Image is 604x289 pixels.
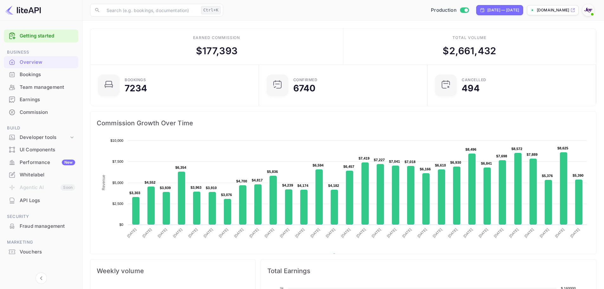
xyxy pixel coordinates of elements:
text: $6,841 [481,161,492,165]
a: Overview [4,56,78,68]
div: New [62,160,75,165]
text: [DATE] [447,227,458,238]
text: [DATE] [325,227,336,238]
text: $3,076 [221,193,232,197]
text: $4,552 [145,181,156,184]
div: Overview [20,59,75,66]
text: [DATE] [524,227,535,238]
div: $ 177,393 [196,44,237,58]
span: Production [431,7,457,14]
text: $0 [119,223,123,227]
text: $5,000 [112,181,123,185]
div: Getting started [4,30,78,43]
text: [DATE] [249,227,259,238]
text: $6,930 [450,161,461,164]
text: $7,698 [496,154,507,158]
text: $3,939 [160,186,171,190]
text: [DATE] [508,227,519,238]
text: $6,166 [420,167,431,171]
text: $4,174 [297,184,308,187]
div: Ctrl+K [201,6,221,14]
text: $6,610 [435,163,446,167]
div: Developer tools [4,132,78,143]
text: [DATE] [310,227,321,238]
text: $7,889 [527,153,538,156]
a: Earnings [4,94,78,105]
a: PerformanceNew [4,156,78,168]
div: Bookings [4,69,78,81]
a: Fraud management [4,220,78,232]
div: Team management [4,81,78,94]
p: [DOMAIN_NAME] [537,7,569,13]
img: With Joy [583,5,593,15]
span: Weekly volume [97,266,249,276]
text: [DATE] [203,227,213,238]
text: $7,041 [389,160,400,163]
text: [DATE] [493,227,504,238]
div: UI Components [20,146,75,154]
text: [DATE] [539,227,550,238]
text: [DATE] [157,227,168,238]
text: [DATE] [218,227,229,238]
text: $3,963 [191,186,202,189]
div: UI Components [4,144,78,156]
div: Total volume [452,35,486,41]
text: [DATE] [126,227,137,238]
div: Overview [4,56,78,69]
text: $7,018 [405,160,416,164]
span: Build [4,125,78,132]
div: PerformanceNew [4,156,78,169]
text: $7,227 [374,158,385,162]
text: [DATE] [432,227,443,238]
text: $6,594 [313,163,324,167]
a: Team management [4,81,78,93]
text: [DATE] [187,227,198,238]
text: $4,700 [236,179,247,183]
div: CANCELLED [462,78,486,82]
text: [DATE] [478,227,489,238]
div: Switch to Sandbox mode [428,7,471,14]
text: $6,457 [343,165,354,168]
a: UI Components [4,144,78,155]
div: 7234 [125,84,147,93]
text: $3,910 [206,186,217,190]
text: $8,496 [465,148,477,151]
a: API Logs [4,194,78,206]
div: Performance [20,159,75,166]
text: [DATE] [279,227,290,238]
div: 494 [462,84,479,93]
div: Commission [20,109,75,116]
text: [DATE] [569,227,580,238]
text: [DATE] [386,227,397,238]
a: Whitelabel [4,169,78,181]
div: API Logs [20,197,75,204]
text: $5,376 [542,174,553,178]
text: [DATE] [401,227,412,238]
text: [DATE] [172,227,183,238]
a: Commission [4,106,78,118]
text: [DATE] [554,227,565,238]
div: Bookings [125,78,146,82]
div: Commission [4,106,78,119]
text: [DATE] [142,227,153,238]
div: API Logs [4,194,78,207]
div: Fraud management [4,220,78,233]
text: [DATE] [355,227,366,238]
div: Earned commission [193,35,240,41]
a: Vouchers [4,246,78,258]
div: Developer tools [20,134,69,141]
span: Security [4,213,78,220]
text: $5,390 [573,174,584,177]
div: Vouchers [20,248,75,256]
text: $7,419 [359,156,370,160]
span: Commission Growth Over Time [97,118,590,128]
span: Total Earnings [267,266,590,276]
div: $ 2,661,432 [443,44,496,58]
div: Bookings [20,71,75,78]
text: [DATE] [233,227,244,238]
div: Click to change the date range period [476,5,523,15]
div: Fraud management [20,223,75,230]
text: $4,239 [282,183,293,187]
text: [DATE] [295,227,305,238]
